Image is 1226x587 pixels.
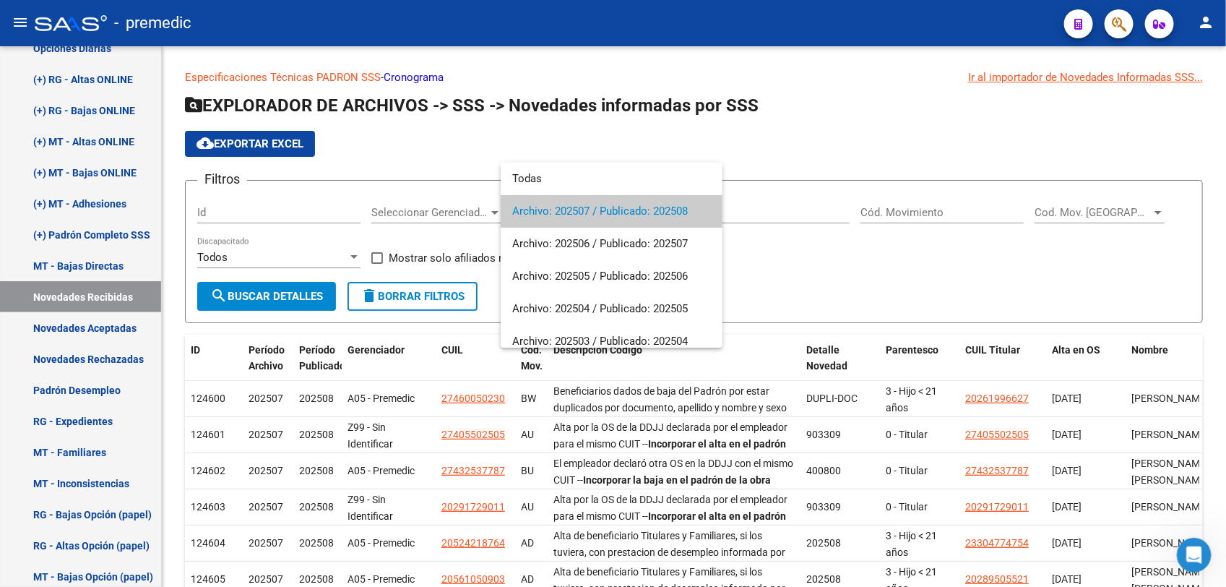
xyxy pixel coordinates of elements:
[1177,538,1212,573] iframe: Intercom live chat
[512,325,711,358] span: Archivo: 202503 / Publicado: 202504
[512,260,711,293] span: Archivo: 202505 / Publicado: 202506
[512,163,711,195] span: Todas
[512,293,711,325] span: Archivo: 202504 / Publicado: 202505
[512,228,711,260] span: Archivo: 202506 / Publicado: 202507
[512,195,711,228] span: Archivo: 202507 / Publicado: 202508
